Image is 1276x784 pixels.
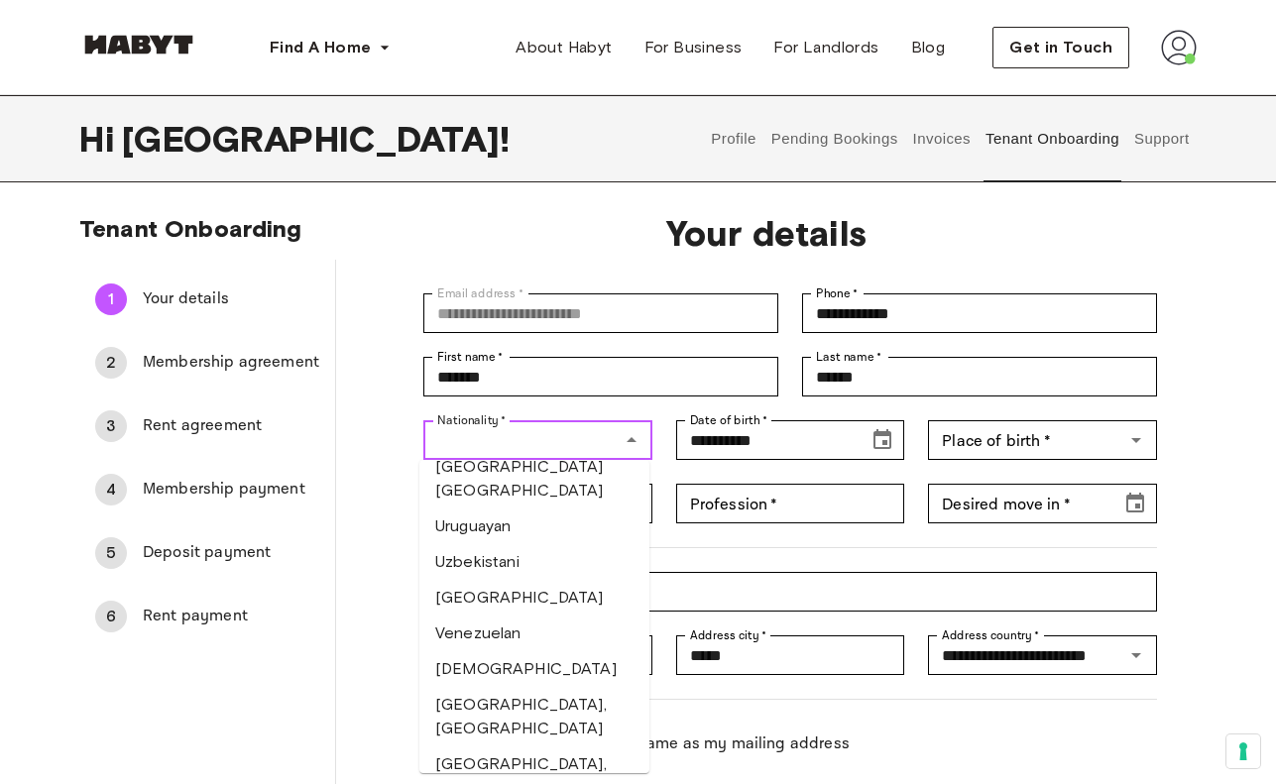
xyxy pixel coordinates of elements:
[122,118,510,160] span: [GEOGRAPHIC_DATA] !
[773,36,878,59] span: For Landlords
[709,95,759,182] button: Profile
[757,28,894,67] a: For Landlords
[254,28,406,67] button: Find A Home
[690,626,766,644] label: Address city
[79,529,335,577] div: 5Deposit payment
[629,28,758,67] a: For Business
[437,348,504,366] label: First name
[644,36,743,59] span: For Business
[95,283,127,315] div: 1
[143,478,319,502] span: Membership payment
[419,687,649,746] li: [GEOGRAPHIC_DATA], [GEOGRAPHIC_DATA]
[79,35,198,55] img: Habyt
[143,287,319,311] span: Your details
[419,449,649,508] li: [GEOGRAPHIC_DATA] [GEOGRAPHIC_DATA]
[423,357,778,396] div: First name
[454,732,850,756] span: My billing address is the same as my mailing address
[423,572,1157,612] div: Address street
[863,420,902,460] button: Choose date, selected date is Mar 26, 2006
[437,284,523,302] label: Email address
[802,293,1157,333] div: Phone
[1122,641,1150,669] button: Open
[95,347,127,379] div: 2
[690,411,767,429] label: Date of birth
[95,537,127,569] div: 5
[143,541,319,565] span: Deposit payment
[1226,734,1260,768] button: Your consent preferences for tracking technologies
[500,28,628,67] a: About Habyt
[79,214,302,243] span: Tenant Onboarding
[895,28,962,67] a: Blog
[79,339,335,387] div: 2Membership agreement
[911,36,946,59] span: Blog
[1161,30,1197,65] img: avatar
[816,284,859,302] label: Phone
[95,410,127,442] div: 3
[79,118,122,160] span: Hi
[516,36,612,59] span: About Habyt
[992,27,1129,68] button: Get in Touch
[270,36,371,59] span: Find A Home
[143,351,319,375] span: Membership agreement
[984,95,1122,182] button: Tenant Onboarding
[618,426,645,454] button: Close
[1131,95,1192,182] button: Support
[79,402,335,450] div: 3Rent agreement
[768,95,900,182] button: Pending Bookings
[704,95,1197,182] div: user profile tabs
[419,651,649,687] li: [DEMOGRAPHIC_DATA]
[419,580,649,616] li: [GEOGRAPHIC_DATA]
[1115,484,1155,523] button: Choose date
[437,411,507,429] label: Nationality
[400,212,1133,254] span: Your details
[802,357,1157,396] div: Last name
[143,605,319,628] span: Rent payment
[143,414,319,438] span: Rent agreement
[95,601,127,632] div: 6
[676,635,905,675] div: Address city
[79,593,335,640] div: 6Rent payment
[79,276,335,323] div: 1Your details
[942,626,1040,644] label: Address country
[419,544,649,580] li: Uzbekistani
[1009,36,1112,59] span: Get in Touch
[423,293,778,333] div: Email address
[419,616,649,651] li: Venezuelan
[95,474,127,505] div: 4
[910,95,973,182] button: Invoices
[1122,426,1150,454] button: Open
[419,508,649,544] li: Uruguayan
[676,484,905,523] div: Profession
[816,348,882,366] label: Last name
[79,466,335,513] div: 4Membership payment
